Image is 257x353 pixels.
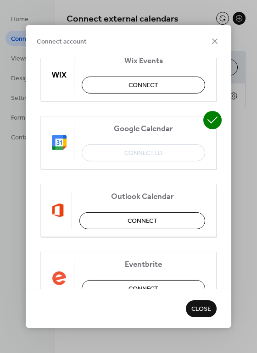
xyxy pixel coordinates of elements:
[37,37,87,47] span: Connect account
[82,280,205,297] button: Connect
[186,300,217,317] button: Close
[128,81,158,90] span: Connect
[52,135,67,150] img: google
[52,203,64,218] img: outlook
[82,260,205,270] span: Eventbrite
[82,56,205,66] span: Wix Events
[82,124,205,134] span: Google Calendar
[79,192,205,202] span: Outlook Calendar
[128,216,157,226] span: Connect
[82,77,205,94] button: Connect
[52,271,67,286] img: eventbrite
[191,305,211,314] span: Close
[52,67,67,82] img: wix
[79,212,205,229] button: Connect
[128,284,158,294] span: Connect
